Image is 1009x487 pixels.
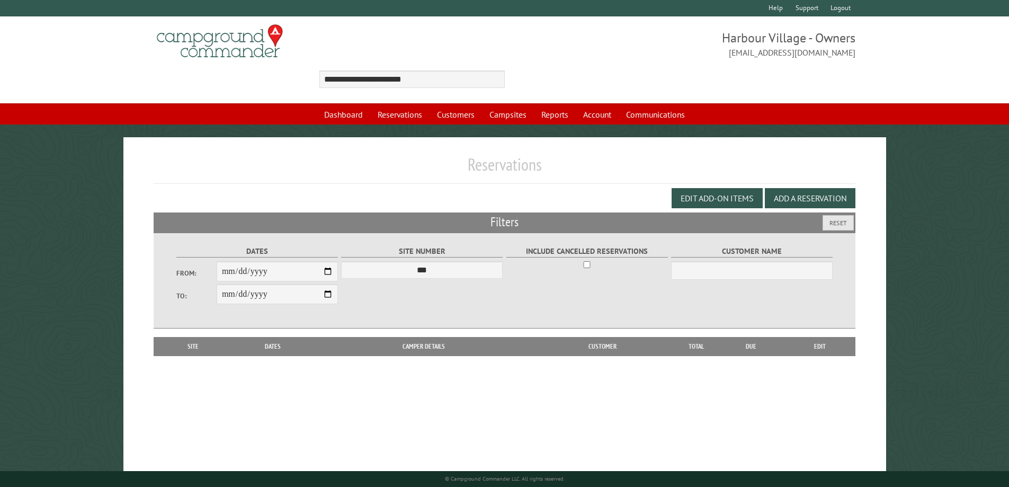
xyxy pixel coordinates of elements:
small: © Campground Commander LLC. All rights reserved. [445,475,565,482]
th: Site [159,337,228,356]
a: Customers [431,104,481,125]
label: From: [176,268,217,278]
h2: Filters [154,212,856,233]
label: To: [176,291,217,301]
a: Account [577,104,618,125]
label: Dates [176,245,338,258]
th: Customer [529,337,675,356]
span: Harbour Village - Owners [EMAIL_ADDRESS][DOMAIN_NAME] [505,29,856,59]
label: Include Cancelled Reservations [506,245,668,258]
button: Reset [823,215,854,231]
th: Dates [228,337,318,356]
a: Reports [535,104,575,125]
a: Reservations [371,104,428,125]
label: Site Number [341,245,503,258]
h1: Reservations [154,154,856,183]
a: Communications [620,104,691,125]
th: Edit [784,337,856,356]
button: Edit Add-on Items [672,188,763,208]
a: Dashboard [318,104,369,125]
th: Total [675,337,718,356]
th: Camper Details [318,337,529,356]
img: Campground Commander [154,21,286,62]
label: Customer Name [671,245,833,258]
a: Campsites [483,104,533,125]
th: Due [718,337,784,356]
button: Add a Reservation [765,188,855,208]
